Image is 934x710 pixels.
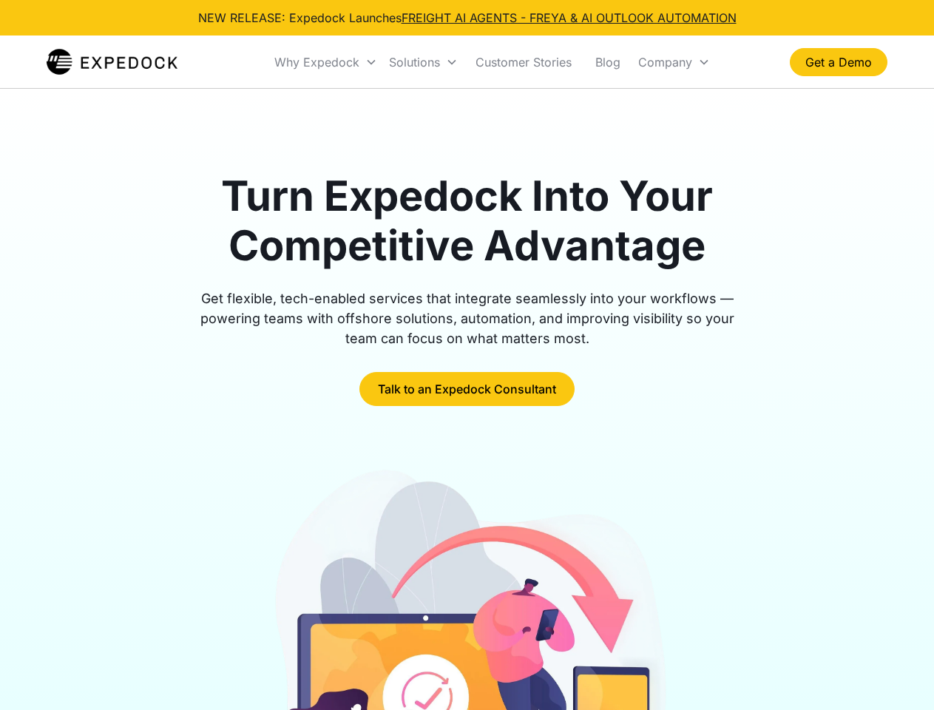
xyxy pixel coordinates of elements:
[860,639,934,710] iframe: Chat Widget
[47,47,177,77] a: home
[402,10,737,25] a: FREIGHT AI AGENTS - FREYA & AI OUTLOOK AUTOMATION
[389,55,440,70] div: Solutions
[183,172,751,271] h1: Turn Expedock Into Your Competitive Advantage
[47,47,177,77] img: Expedock Logo
[464,37,583,87] a: Customer Stories
[638,55,692,70] div: Company
[632,37,716,87] div: Company
[790,48,887,76] a: Get a Demo
[268,37,383,87] div: Why Expedock
[274,55,359,70] div: Why Expedock
[359,372,575,406] a: Talk to an Expedock Consultant
[198,9,737,27] div: NEW RELEASE: Expedock Launches
[183,288,751,348] div: Get flexible, tech-enabled services that integrate seamlessly into your workflows — powering team...
[583,37,632,87] a: Blog
[383,37,464,87] div: Solutions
